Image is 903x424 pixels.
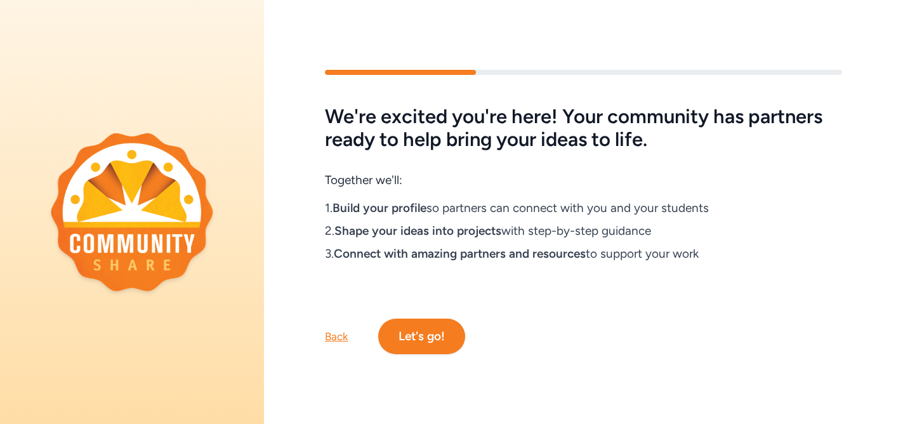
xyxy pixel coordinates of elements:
[325,105,842,151] h5: We're excited you're here! Your community has partners ready to help bring your ideas to life.
[378,319,465,354] button: Let's go!
[325,199,709,217] div: 1. so partners can connect with you and your students
[333,201,426,215] span: Build your profile
[325,171,842,189] h6: Together we'll:
[325,245,699,263] div: 3. to support your work
[51,133,213,291] img: logo
[334,223,501,238] span: Shape your ideas into projects
[334,246,586,261] span: Connect with amazing partners and resources
[325,222,651,240] div: 2. with step-by-step guidance
[325,329,348,344] div: Back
